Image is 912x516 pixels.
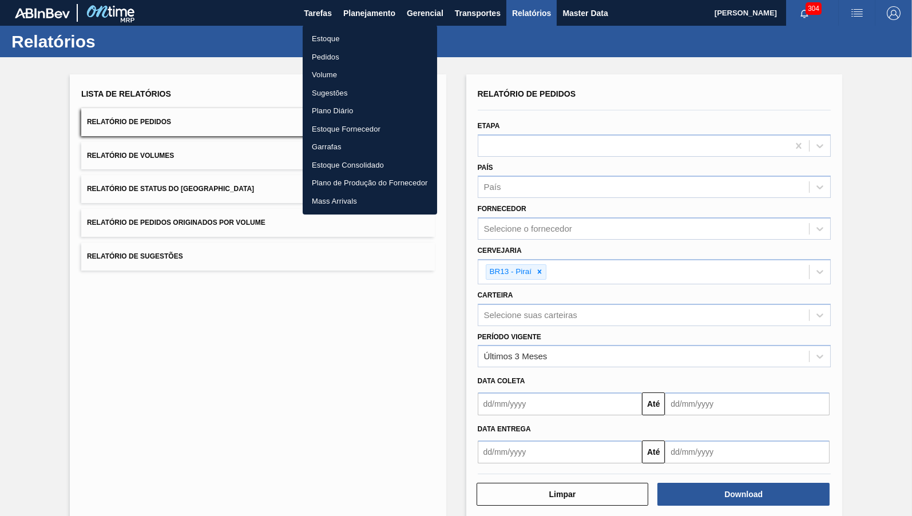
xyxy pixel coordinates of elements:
a: Estoque Fornecedor [303,120,437,138]
a: Plano Diário [303,102,437,120]
a: Pedidos [303,48,437,66]
a: Plano de Produção do Fornecedor [303,174,437,192]
a: Sugestões [303,84,437,102]
a: Mass Arrivals [303,192,437,211]
a: Volume [303,66,437,84]
a: Estoque [303,30,437,48]
a: Garrafas [303,138,437,156]
a: Estoque Consolidado [303,156,437,174]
